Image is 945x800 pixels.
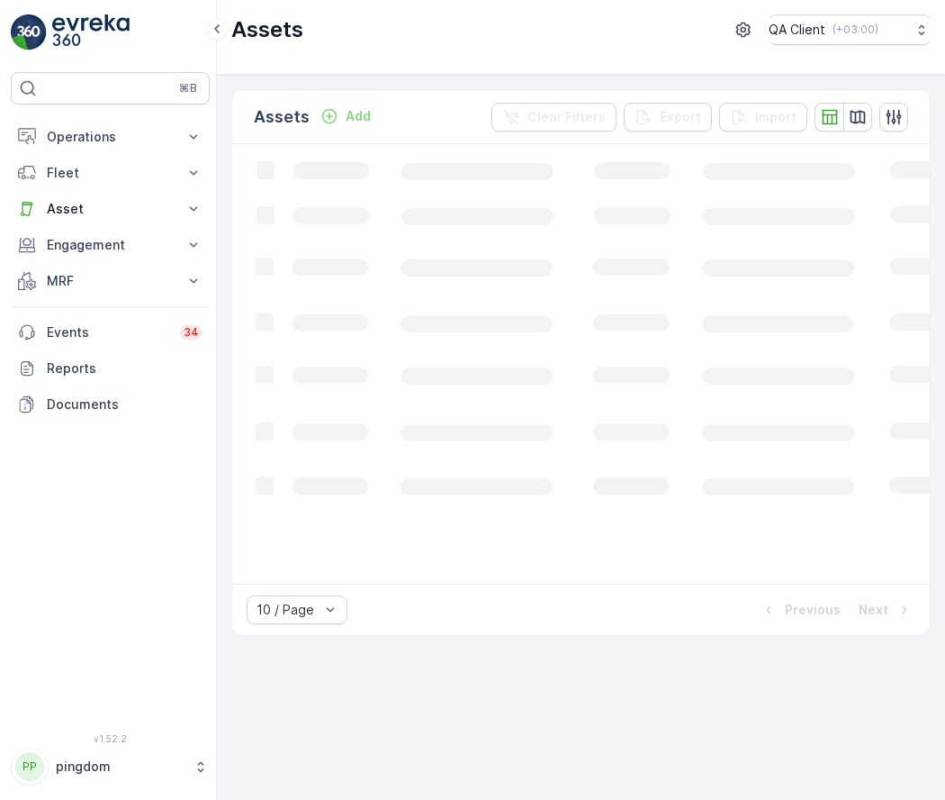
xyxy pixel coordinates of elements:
[11,119,210,155] button: Operations
[11,155,210,191] button: Fleet
[346,107,371,125] p: Add
[47,323,169,341] p: Events
[47,128,174,146] p: Operations
[11,386,210,423] a: Documents
[47,359,202,377] p: Reports
[758,599,842,621] button: Previous
[859,601,888,619] p: Next
[47,164,174,182] p: Fleet
[785,601,841,619] p: Previous
[491,103,616,132] button: Clear Filters
[769,14,931,45] button: QA Client(+03:00)
[47,272,174,290] p: MRF
[660,108,701,126] p: Export
[832,23,878,37] p: ( +03:00 )
[11,314,210,350] a: Events34
[179,81,197,95] p: ⌘B
[11,733,210,744] span: v 1.52.2
[11,191,210,227] button: Asset
[52,14,130,50] img: logo_light-DOdMpM7g.png
[11,350,210,386] a: Reports
[313,105,378,127] button: Add
[254,105,310,130] p: Assets
[11,227,210,263] button: Engagement
[11,263,210,299] button: MRF
[47,395,202,414] p: Documents
[184,325,199,340] p: 34
[11,748,210,786] button: PPpingdom
[56,758,184,776] p: pingdom
[47,200,174,218] p: Asset
[719,103,807,132] button: Import
[857,599,915,621] button: Next
[47,236,174,254] p: Engagement
[231,15,303,44] p: Assets
[755,108,796,126] p: Import
[624,103,712,132] button: Export
[15,752,44,781] div: PP
[769,21,825,39] p: QA Client
[11,14,47,50] img: logo
[527,108,606,126] p: Clear Filters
